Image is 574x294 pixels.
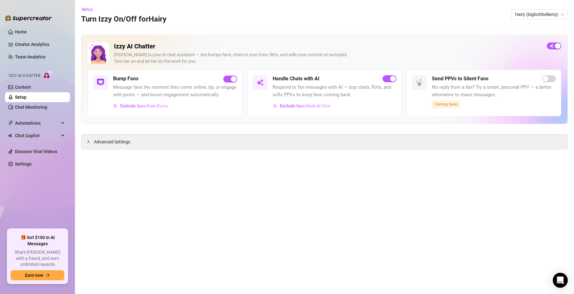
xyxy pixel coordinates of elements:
[114,42,542,50] h2: Izzy AI Chatter
[11,270,64,280] button: Earn nowarrow-right
[25,273,43,278] span: Earn now
[88,42,109,64] img: Izzy AI Chatter
[561,12,564,16] span: team
[553,273,568,288] div: Open Intercom Messenger
[9,73,40,79] span: Izzy AI Chatter
[15,95,27,100] a: Setup
[15,149,57,154] a: Discover Viral Videos
[432,101,460,108] span: Coming Soon
[82,7,93,12] span: Setup
[515,10,564,19] span: Hairy (bigbuttbellamy)
[113,101,169,111] button: Exclude fans from Bump
[15,54,46,59] a: Team Analytics
[15,105,47,110] a: Chat Monitoring
[11,235,64,247] span: 🎁 Get $100 in AI Messages
[432,75,488,82] h5: Send PPVs to Silent Fans
[273,104,277,108] img: svg%3e
[15,29,27,34] a: Home
[97,79,104,86] img: svg%3e
[113,75,138,82] h5: Bump Fans
[43,70,52,79] img: AI Chatter
[113,84,237,98] span: Message fans the moment they come online, tip, or engage with posts — and boost engagement automa...
[8,133,12,138] img: Chat Copilot
[15,162,32,167] a: Settings
[15,85,31,90] a: Content
[273,101,331,111] button: Exclude fans from AI Chat
[273,84,397,98] span: Respond to fan messages with AI — Izzy chats, flirts, and sells PPVs to keep fans coming back.
[15,131,59,141] span: Chat Copilot
[81,4,98,14] button: Setup
[114,52,542,65] div: [PERSON_NAME] is your AI chat assistant — she bumps fans, chats in your tone, flirts, and sells y...
[11,249,64,268] span: Share [PERSON_NAME] with a friend, and earn unlimited rewards
[94,138,130,145] span: Advanced Settings
[120,103,168,108] span: Exclude fans from Bump
[416,79,423,86] img: svg%3e
[81,14,166,24] h3: Turn Izzy On/Off for Hairy
[15,39,65,49] a: Creator Analytics
[5,15,52,21] img: logo-BBDzfeDw.svg
[113,104,118,108] img: svg%3e
[432,84,556,98] span: No reply from a fan? Try a smart, personal PPV — a better alternative to mass messages.
[15,118,59,128] span: Automations
[46,273,50,277] span: arrow-right
[8,121,13,126] span: thunderbolt
[273,75,319,82] h5: Handle Chats with AI
[87,138,94,145] div: collapsed
[256,79,264,86] img: svg%3e
[280,103,331,108] span: Exclude fans from AI Chat
[87,140,90,143] span: collapsed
